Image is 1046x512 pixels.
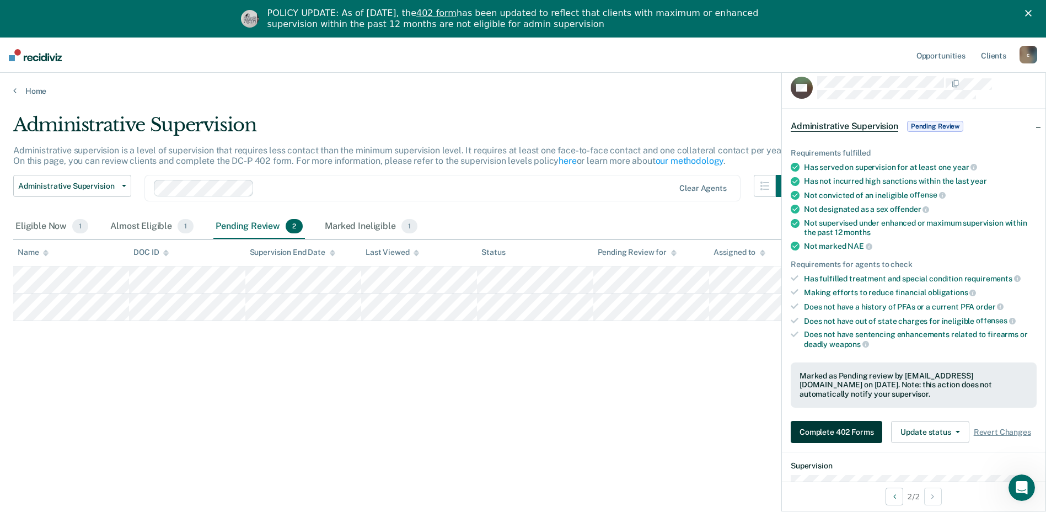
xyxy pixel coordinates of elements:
[366,248,419,257] div: Last Viewed
[804,190,1037,200] div: Not convicted of an ineligible
[791,148,1037,158] div: Requirements fulfilled
[559,156,576,166] a: here
[481,248,505,257] div: Status
[782,109,1045,144] div: Administrative SupervisionPending Review
[598,248,677,257] div: Pending Review for
[914,38,968,73] a: Opportunities
[804,218,1037,237] div: Not supervised under enhanced or maximum supervision within the past 12
[1020,46,1037,63] div: c
[18,182,117,191] span: Administrative Supervision
[928,288,976,297] span: obligations
[18,248,49,257] div: Name
[970,177,986,185] span: year
[416,8,457,18] a: 402 form
[804,330,1037,349] div: Does not have sentencing enhancements related to firearms or deadly
[804,177,1037,186] div: Has not incurred high sanctions within the last
[804,241,1037,251] div: Not marked
[791,461,1037,471] dt: Supervision
[907,121,963,132] span: Pending Review
[791,421,882,443] button: Complete 402 Forms
[267,8,788,30] div: POLICY UPDATE: As of [DATE], the has been updated to reflect that clients with maximum or enhance...
[804,316,1037,326] div: Does not have out of state charges for ineligible
[804,204,1037,214] div: Not designated as a sex
[791,421,887,443] a: Navigate to form link
[679,184,726,193] div: Clear agents
[976,316,1016,325] span: offenses
[829,340,869,349] span: weapons
[804,287,1037,297] div: Making efforts to reduce financial
[800,371,1028,399] div: Marked as Pending review by [EMAIL_ADDRESS][DOMAIN_NAME] on [DATE]. Note: this action does not au...
[1009,474,1035,501] iframe: Intercom live chat
[844,228,870,237] span: months
[323,215,420,239] div: Marked Ineligible
[804,162,1037,172] div: Has served on supervision for at least one
[804,274,1037,284] div: Has fulfilled treatment and special condition
[890,205,930,214] span: offender
[250,248,335,257] div: Supervision End Date
[891,421,969,443] button: Update status
[401,219,417,233] span: 1
[924,488,942,505] button: Next Opportunity
[1025,10,1036,17] div: Close
[13,215,90,239] div: Eligible Now
[714,248,765,257] div: Assigned to
[782,482,1045,511] div: 2 / 2
[13,86,1033,96] a: Home
[133,248,169,257] div: DOC ID
[9,49,62,61] img: Recidiviz
[178,219,194,233] span: 1
[791,260,1037,269] div: Requirements for agents to check
[656,156,724,166] a: our methodology
[72,219,88,233] span: 1
[804,302,1037,312] div: Does not have a history of PFAs or a current PFA order
[910,190,946,199] span: offense
[847,242,872,250] span: NAE
[974,428,1031,437] span: Revert Changes
[953,163,977,172] span: year
[886,488,903,505] button: Previous Opportunity
[108,215,196,239] div: Almost Eligible
[286,219,303,233] span: 2
[13,114,798,145] div: Administrative Supervision
[791,121,898,132] span: Administrative Supervision
[213,215,305,239] div: Pending Review
[13,145,786,166] p: Administrative supervision is a level of supervision that requires less contact than the minimum ...
[979,38,1009,73] a: Clients
[241,10,259,28] img: Profile image for Kim
[964,274,1021,283] span: requirements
